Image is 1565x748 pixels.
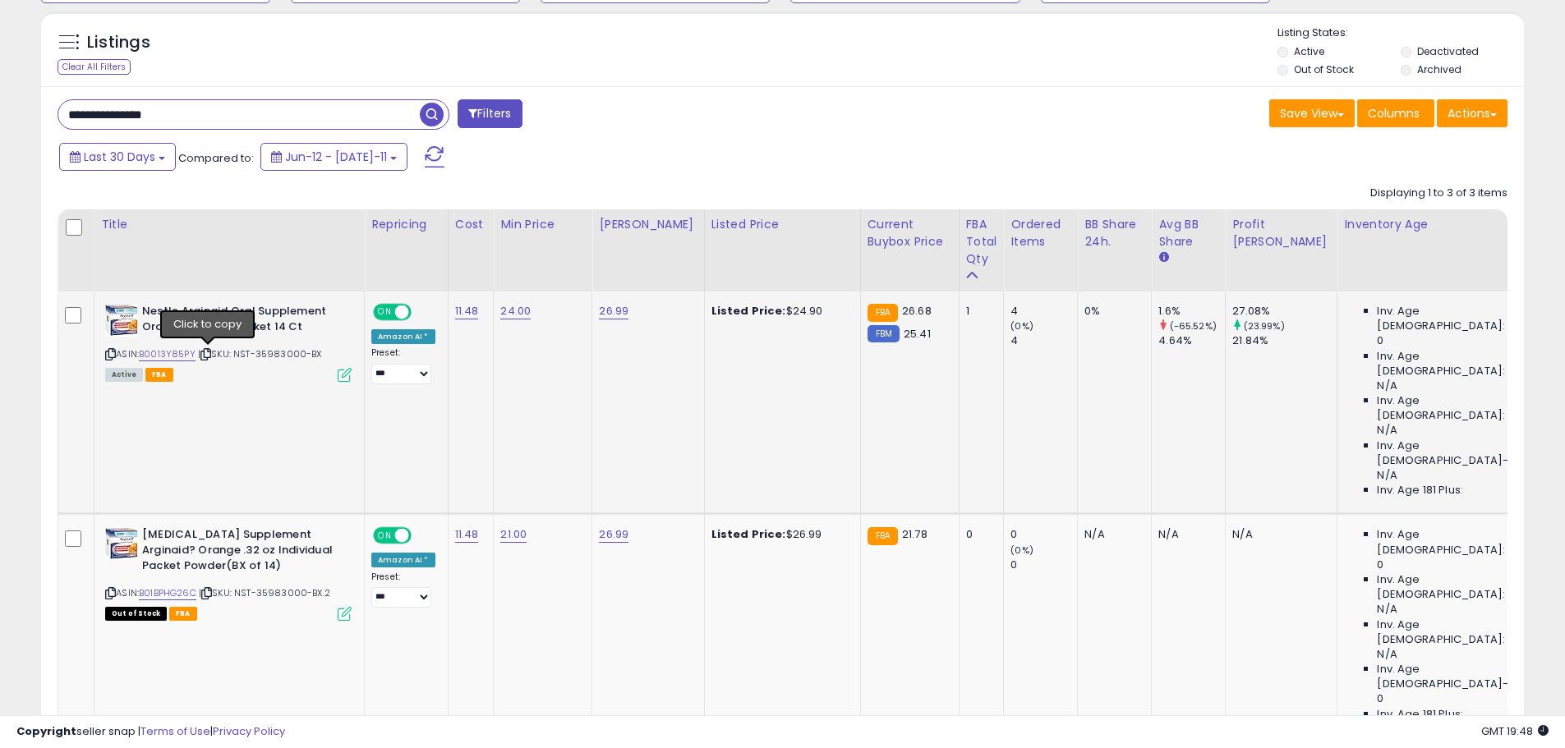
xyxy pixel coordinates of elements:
[105,527,352,618] div: ASIN:
[1010,558,1077,572] div: 0
[285,149,387,165] span: Jun-12 - [DATE]-11
[1010,216,1070,250] div: Ordered Items
[371,216,441,233] div: Repricing
[966,527,992,542] div: 0
[16,723,76,739] strong: Copyright
[1244,319,1285,333] small: (23.99%)
[1377,558,1383,572] span: 0
[1269,99,1355,127] button: Save View
[1232,527,1324,542] div: N/A
[1377,662,1527,691] span: Inv. Age [DEMOGRAPHIC_DATA]-180:
[1377,707,1463,722] span: Inv. Age 181 Plus:
[1277,25,1524,41] p: Listing States:
[1437,99,1507,127] button: Actions
[59,143,176,171] button: Last 30 Days
[1377,483,1463,498] span: Inv. Age 181 Plus:
[1294,44,1324,58] label: Active
[1158,527,1213,542] div: N/A
[711,526,786,542] b: Listed Price:
[1294,62,1354,76] label: Out of Stock
[101,216,357,233] div: Title
[178,150,254,166] span: Compared to:
[1357,99,1434,127] button: Columns
[868,304,898,322] small: FBA
[375,529,395,543] span: ON
[87,31,150,54] h5: Listings
[1377,602,1397,617] span: N/A
[145,368,173,382] span: FBA
[500,216,585,233] div: Min Price
[966,216,997,268] div: FBA Total Qty
[409,305,435,319] span: OFF
[1417,44,1479,58] label: Deactivated
[1377,617,1527,647] span: Inv. Age [DEMOGRAPHIC_DATA]:
[105,607,167,621] span: All listings that are currently out of stock and unavailable for purchase on Amazon
[1158,250,1168,265] small: Avg BB Share.
[84,149,155,165] span: Last 30 Days
[711,527,848,542] div: $26.99
[1417,62,1461,76] label: Archived
[1377,379,1397,393] span: N/A
[260,143,407,171] button: Jun-12 - [DATE]-11
[904,326,931,342] span: 25.41
[1377,527,1527,557] span: Inv. Age [DEMOGRAPHIC_DATA]:
[1158,216,1218,250] div: Avg BB Share
[711,303,786,319] b: Listed Price:
[199,586,330,599] span: | SKU: NST-35983000-BX.2
[142,527,342,577] b: [MEDICAL_DATA] Supplement Arginaid? Orange .32 oz Individual Packet Powder(BX of 14)
[371,553,435,567] div: Amazon AI *
[500,303,531,319] a: 24.00
[902,303,932,319] span: 26.68
[105,304,352,380] div: ASIN:
[1084,527,1139,542] div: N/A
[455,216,487,233] div: Cost
[198,347,322,360] span: | SKU: NST-35983000-BX
[139,586,196,600] a: B01BPHG26C
[371,329,435,344] div: Amazon AI *
[105,304,138,337] img: 51M+4Yu+rbL._SL40_.jpg
[375,305,395,319] span: ON
[711,216,854,233] div: Listed Price
[455,303,479,319] a: 11.48
[1010,333,1077,348] div: 4
[58,59,131,75] div: Clear All Filters
[966,304,992,319] div: 1
[711,304,848,319] div: $24.90
[1084,216,1144,250] div: BB Share 24h.
[1377,647,1397,662] span: N/A
[1010,544,1033,557] small: (0%)
[1377,438,1527,468] span: Inv. Age [DEMOGRAPHIC_DATA]-180:
[140,723,210,739] a: Terms of Use
[1010,304,1077,319] div: 4
[500,526,527,543] a: 21.00
[1344,216,1533,233] div: Inventory Age
[169,607,197,621] span: FBA
[1170,319,1217,333] small: (-65.52%)
[1377,468,1397,483] span: N/A
[142,304,342,338] b: Nestle Arginaid Oral Supplement Orange 0.32 oz. Packet 14 Ct
[1377,349,1527,379] span: Inv. Age [DEMOGRAPHIC_DATA]:
[16,724,285,740] div: seller snap | |
[105,527,138,560] img: 51eWtE8gIJL._SL40_.jpg
[105,368,143,382] span: All listings currently available for purchase on Amazon
[1377,333,1383,348] span: 0
[1232,216,1330,250] div: Profit [PERSON_NAME]
[1377,393,1527,423] span: Inv. Age [DEMOGRAPHIC_DATA]:
[1010,527,1077,542] div: 0
[409,529,435,543] span: OFF
[371,347,435,384] div: Preset:
[1368,105,1420,122] span: Columns
[1377,423,1397,438] span: N/A
[1158,333,1225,348] div: 4.64%
[1158,304,1225,319] div: 1.6%
[599,303,628,319] a: 26.99
[868,216,952,250] div: Current Buybox Price
[1377,691,1383,706] span: 0
[455,526,479,543] a: 11.48
[1370,186,1507,201] div: Displaying 1 to 3 of 3 items
[139,347,196,361] a: B0013Y85PY
[1377,572,1527,602] span: Inv. Age [DEMOGRAPHIC_DATA]:
[458,99,522,128] button: Filters
[902,526,927,542] span: 21.78
[868,325,900,342] small: FBM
